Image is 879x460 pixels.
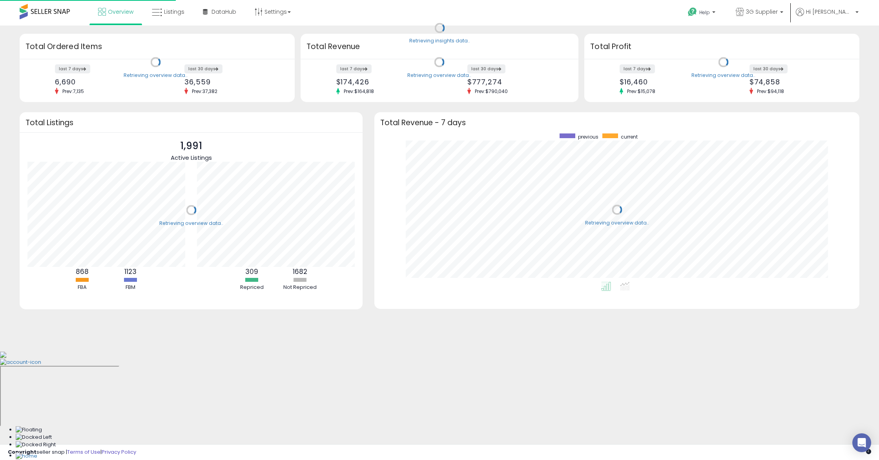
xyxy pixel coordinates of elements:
[124,72,188,79] div: Retrieving overview data..
[164,8,184,16] span: Listings
[585,219,649,226] div: Retrieving overview data..
[212,8,236,16] span: DataHub
[746,8,778,16] span: 3G Supplier
[407,72,471,79] div: Retrieving overview data..
[16,453,37,460] img: Home
[159,220,223,227] div: Retrieving overview data..
[699,9,710,16] span: Help
[16,441,56,449] img: Docked Right
[16,434,52,441] img: Docked Left
[688,7,697,17] i: Get Help
[691,72,755,79] div: Retrieving overview data..
[682,1,723,26] a: Help
[16,426,42,434] img: Floating
[796,8,859,26] a: Hi [PERSON_NAME]
[108,8,133,16] span: Overview
[806,8,853,16] span: Hi [PERSON_NAME]
[852,433,871,452] div: Open Intercom Messenger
